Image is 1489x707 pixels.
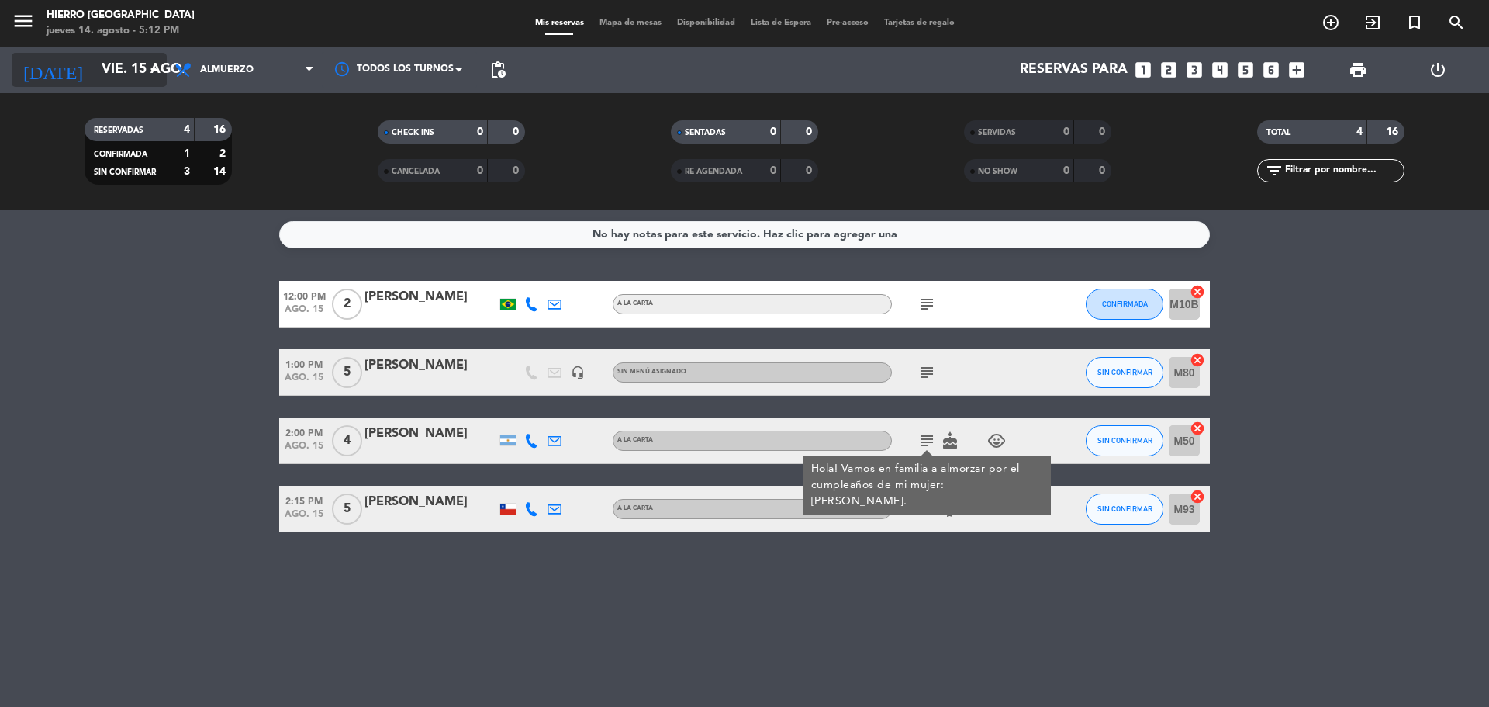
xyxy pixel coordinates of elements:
[279,441,329,459] span: ago. 15
[1086,357,1163,388] button: SIN CONFIRMAR
[1349,61,1367,79] span: print
[819,19,876,27] span: Pre-acceso
[279,304,329,322] span: ago. 15
[1086,289,1163,320] button: CONFIRMADA
[743,19,819,27] span: Lista de Espera
[513,126,522,137] strong: 0
[94,126,143,134] span: RESERVADAS
[332,289,362,320] span: 2
[1356,126,1363,137] strong: 4
[1283,162,1404,179] input: Filtrar por nombre...
[917,295,936,314] i: subject
[1097,504,1152,513] span: SIN CONFIRMAR
[617,369,686,375] span: Sin menú asignado
[184,124,190,135] strong: 4
[12,9,35,33] i: menu
[1097,436,1152,445] span: SIN CONFIRMAR
[1210,60,1230,80] i: looks_4
[978,168,1017,175] span: NO SHOW
[364,492,496,512] div: [PERSON_NAME]
[1266,129,1290,137] span: TOTAL
[279,509,329,527] span: ago. 15
[1363,13,1382,32] i: exit_to_app
[1099,126,1108,137] strong: 0
[279,373,329,390] span: ago. 15
[364,424,496,444] div: [PERSON_NAME]
[941,431,959,450] i: cake
[987,431,1006,450] i: child_care
[1086,425,1163,456] button: SIN CONFIRMAR
[669,19,743,27] span: Disponibilidad
[685,129,726,137] span: SENTADAS
[806,126,815,137] strong: 0
[770,165,776,176] strong: 0
[1447,13,1466,32] i: search
[1099,165,1108,176] strong: 0
[1133,60,1153,80] i: looks_one
[1159,60,1179,80] i: looks_two
[184,166,190,177] strong: 3
[184,148,190,159] strong: 1
[12,53,94,87] i: [DATE]
[392,129,434,137] span: CHECK INS
[806,165,815,176] strong: 0
[332,425,362,456] span: 4
[94,168,156,176] span: SIN CONFIRMAR
[1063,126,1069,137] strong: 0
[1086,494,1163,525] button: SIN CONFIRMAR
[12,9,35,38] button: menu
[279,491,329,509] span: 2:15 PM
[876,19,962,27] span: Tarjetas de regalo
[1397,47,1477,93] div: LOG OUT
[770,126,776,137] strong: 0
[1265,161,1283,180] i: filter_list
[1097,368,1152,376] span: SIN CONFIRMAR
[1405,13,1424,32] i: turned_in_not
[1321,13,1340,32] i: add_circle_outline
[47,8,195,23] div: Hierro [GEOGRAPHIC_DATA]
[1020,62,1128,78] span: Reservas para
[364,355,496,376] div: [PERSON_NAME]
[571,366,585,379] i: headset_mic
[1190,352,1205,368] i: cancel
[617,300,653,307] span: A la carta
[1287,60,1307,80] i: add_box
[1190,284,1205,300] i: cancel
[94,151,147,158] span: CONFIRMADA
[617,505,653,511] span: A la carta
[685,168,742,175] span: RE AGENDADA
[917,431,936,450] i: subject
[1429,61,1447,79] i: power_settings_new
[592,226,897,244] div: No hay notas para este servicio. Haz clic para agregar una
[1063,165,1069,176] strong: 0
[917,363,936,382] i: subject
[47,23,195,39] div: jueves 14. agosto - 5:12 PM
[617,437,653,443] span: A la carta
[213,166,229,177] strong: 14
[332,357,362,388] span: 5
[477,165,483,176] strong: 0
[1190,489,1205,504] i: cancel
[477,126,483,137] strong: 0
[279,423,329,441] span: 2:00 PM
[279,355,329,373] span: 1:00 PM
[279,286,329,304] span: 12:00 PM
[527,19,592,27] span: Mis reservas
[1261,60,1281,80] i: looks_6
[1102,300,1148,308] span: CONFIRMADA
[811,461,1043,510] div: Hola! Vamos en familia a almorzar por el cumpleaños de mi mujer: [PERSON_NAME].
[1190,421,1205,436] i: cancel
[1235,60,1256,80] i: looks_5
[392,168,440,175] span: CANCELADA
[200,64,254,75] span: Almuerzo
[332,494,362,525] span: 5
[978,129,1016,137] span: SERVIDAS
[1184,60,1204,80] i: looks_3
[592,19,669,27] span: Mapa de mesas
[489,61,507,79] span: pending_actions
[144,61,163,79] i: arrow_drop_down
[364,287,496,307] div: [PERSON_NAME]
[1386,126,1401,137] strong: 16
[513,165,522,176] strong: 0
[213,124,229,135] strong: 16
